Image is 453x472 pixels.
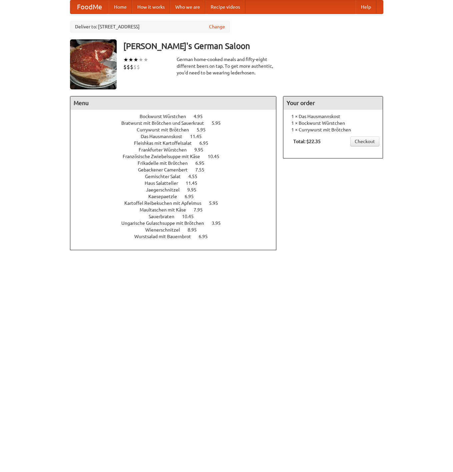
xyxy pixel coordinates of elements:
a: Home [109,0,132,14]
a: Help [356,0,376,14]
a: Checkout [350,136,379,146]
a: Gebackener Camenbert 7.55 [138,167,217,172]
li: $ [123,63,127,71]
span: 9.95 [187,187,203,192]
span: Maultaschen mit Käse [140,207,193,212]
h4: Menu [70,96,276,110]
li: $ [137,63,140,71]
span: 4.95 [194,114,209,119]
span: Wurstsalad mit Bauernbrot [134,234,198,239]
div: German home-cooked meals and fifty-eight different beers on tap. To get more authentic, you'd nee... [177,56,277,76]
div: Deliver to: [STREET_ADDRESS] [70,21,230,33]
a: Ungarische Gulaschsuppe mit Brötchen 3.95 [121,220,233,226]
span: Französische Zwiebelsuppe mit Käse [123,154,207,159]
span: Ungarische Gulaschsuppe mit Brötchen [121,220,211,226]
a: Currywurst mit Brötchen 5.95 [137,127,218,132]
img: angular.jpg [70,39,117,89]
span: 10.45 [208,154,226,159]
li: ★ [133,56,138,63]
a: Kartoffel Reibekuchen mit Apfelmus 5.95 [124,200,230,206]
span: 11.45 [186,180,204,186]
span: Currywurst mit Brötchen [137,127,196,132]
span: 6.95 [199,234,214,239]
a: Who we are [170,0,205,14]
li: 1 × Currywurst mit Brötchen [287,126,379,133]
h3: [PERSON_NAME]'s German Saloon [123,39,383,53]
a: Gemischter Salat 4.55 [145,174,210,179]
a: Haus Salatteller 11.45 [145,180,210,186]
span: 7.95 [194,207,209,212]
span: Kaesepaetzle [148,194,184,199]
span: Wienerschnitzel [145,227,187,232]
li: 1 × Bockwurst Würstchen [287,120,379,126]
a: Frikadelle mit Brötchen 6.95 [138,160,217,166]
span: Gemischter Salat [145,174,187,179]
a: How it works [132,0,170,14]
span: 3.95 [212,220,227,226]
span: Haus Salatteller [145,180,185,186]
span: Bratwurst mit Brötchen und Sauerkraut [121,120,211,126]
span: Fleishkas mit Kartoffelsalat [134,140,198,146]
span: 6.95 [195,160,211,166]
a: FoodMe [70,0,109,14]
a: Bockwurst Würstchen 4.95 [140,114,215,119]
span: 6.95 [199,140,215,146]
a: Recipe videos [205,0,245,14]
span: 4.55 [188,174,204,179]
span: 7.55 [195,167,211,172]
a: Change [209,23,225,30]
span: Jaegerschnitzel [146,187,186,192]
li: ★ [128,56,133,63]
a: Maultaschen mit Käse 7.95 [140,207,215,212]
h4: Your order [283,96,383,110]
a: Das Hausmannskost 11.45 [141,134,214,139]
span: 11.45 [190,134,208,139]
span: 8.95 [188,227,203,232]
li: $ [127,63,130,71]
span: 6.95 [185,194,200,199]
span: Frikadelle mit Brötchen [138,160,194,166]
a: Fleishkas mit Kartoffelsalat 6.95 [134,140,221,146]
a: Jaegerschnitzel 9.95 [146,187,209,192]
a: Frankfurter Würstchen 9.95 [139,147,216,152]
span: 5.95 [197,127,212,132]
span: Frankfurter Würstchen [139,147,193,152]
a: Wurstsalad mit Bauernbrot 6.95 [134,234,220,239]
span: 9.95 [194,147,210,152]
span: Bockwurst Würstchen [140,114,193,119]
span: 5.95 [212,120,227,126]
li: ★ [123,56,128,63]
span: Sauerbraten [149,214,181,219]
li: ★ [143,56,148,63]
span: Kartoffel Reibekuchen mit Apfelmus [124,200,208,206]
a: Französische Zwiebelsuppe mit Käse 10.45 [123,154,232,159]
li: ★ [138,56,143,63]
span: Gebackener Camenbert [138,167,194,172]
li: $ [133,63,137,71]
li: $ [130,63,133,71]
span: Das Hausmannskost [141,134,189,139]
b: Total: $22.35 [293,139,321,144]
span: 10.45 [182,214,200,219]
a: Sauerbraten 10.45 [149,214,206,219]
span: 5.95 [209,200,225,206]
a: Wienerschnitzel 8.95 [145,227,209,232]
a: Kaesepaetzle 6.95 [148,194,206,199]
li: 1 × Das Hausmannskost [287,113,379,120]
a: Bratwurst mit Brötchen und Sauerkraut 5.95 [121,120,233,126]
